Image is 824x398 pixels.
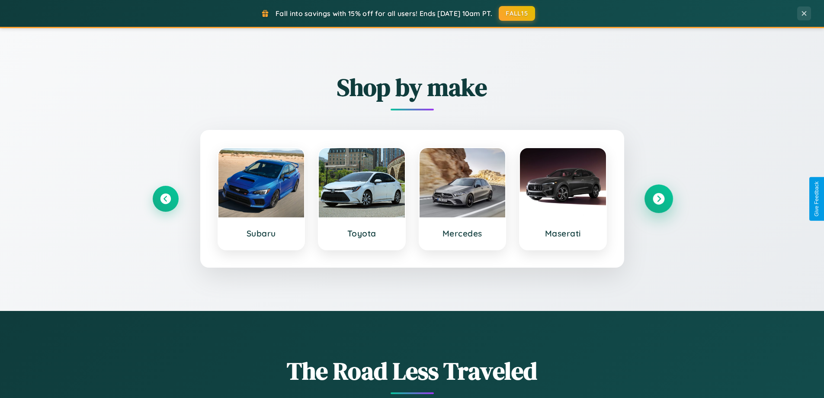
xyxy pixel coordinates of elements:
[499,6,535,21] button: FALL15
[153,354,672,388] h1: The Road Less Traveled
[276,9,492,18] span: Fall into savings with 15% off for all users! Ends [DATE] 10am PT.
[529,228,597,239] h3: Maserati
[153,71,672,104] h2: Shop by make
[327,228,396,239] h3: Toyota
[428,228,497,239] h3: Mercedes
[227,228,296,239] h3: Subaru
[814,181,820,217] div: Give Feedback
